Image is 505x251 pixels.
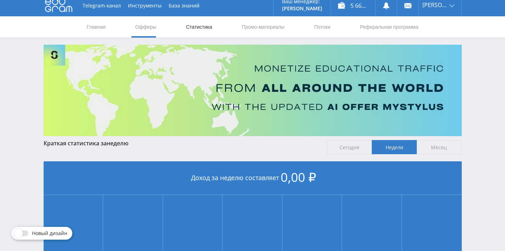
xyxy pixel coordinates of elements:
[107,139,129,147] span: неделю
[417,140,462,154] span: Месяц
[422,2,447,8] span: [PERSON_NAME]
[372,140,417,154] span: Неделя
[44,161,462,195] div: Доход за неделю составляет
[327,140,372,154] span: Сегодня
[359,16,419,38] a: Реферальная программа
[44,140,320,146] div: Краткая статистика за
[281,169,316,185] span: 0,00 ₽
[241,16,285,38] a: Промо-материалы
[185,16,213,38] a: Статистика
[135,16,157,38] a: Офферы
[44,45,462,136] img: Banner
[86,16,106,38] a: Главная
[313,16,331,38] a: Потоки
[32,230,67,236] span: Новый дизайн
[282,6,322,11] p: [PERSON_NAME]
